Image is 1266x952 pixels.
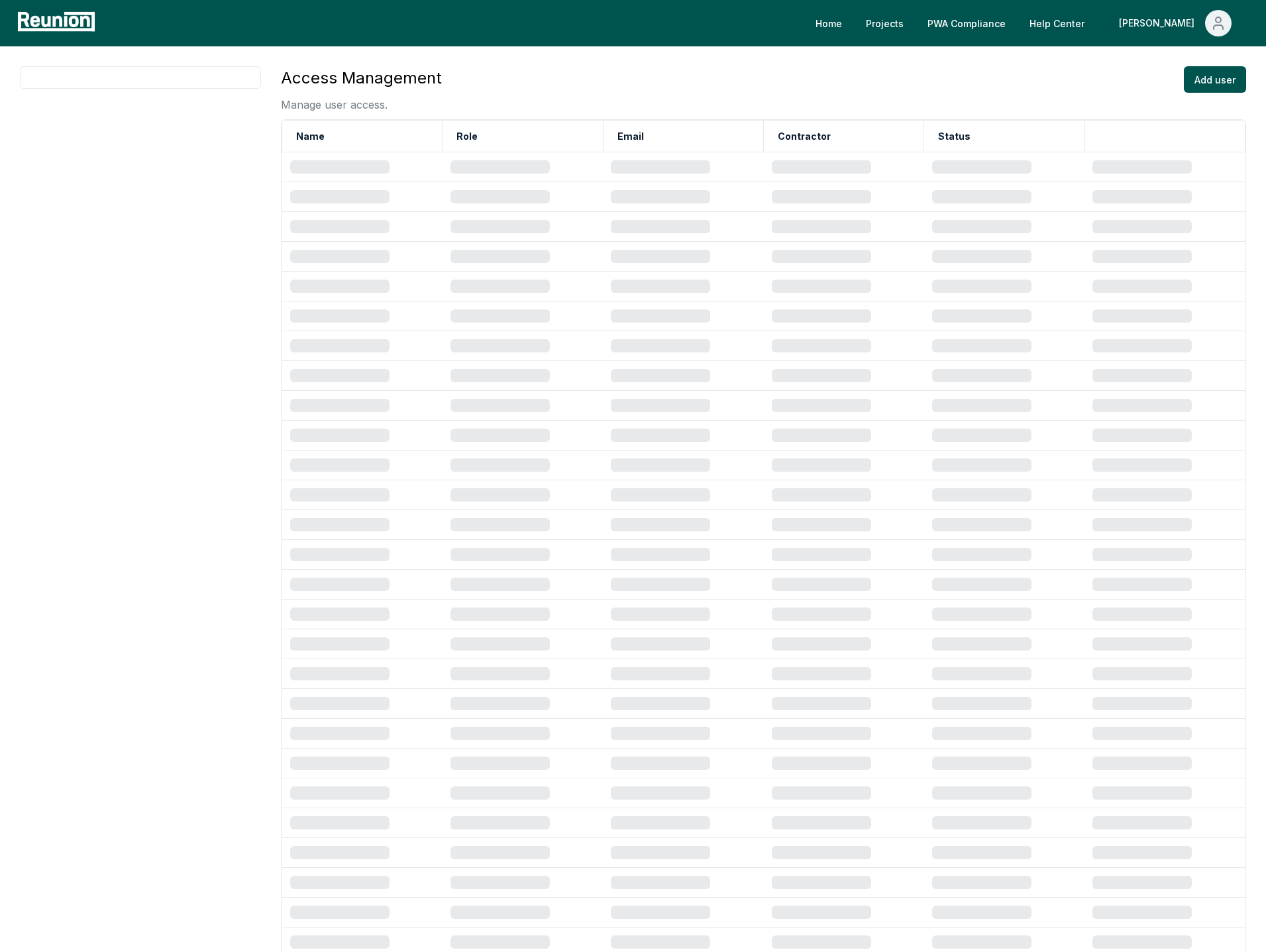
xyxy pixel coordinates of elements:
a: Projects [855,10,914,36]
button: Add user [1184,66,1246,93]
button: Contractor [775,123,833,150]
button: Status [935,123,973,150]
button: [PERSON_NAME] [1108,10,1242,36]
button: Email [615,123,647,150]
a: Home [805,10,853,36]
p: Manage user access. [281,97,442,113]
h3: Access Management [281,66,442,90]
nav: Main [805,10,1253,36]
button: Role [454,123,480,150]
button: Name [293,123,327,150]
a: PWA Compliance [917,10,1016,36]
div: [PERSON_NAME] [1119,10,1200,36]
a: Help Center [1019,10,1095,36]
